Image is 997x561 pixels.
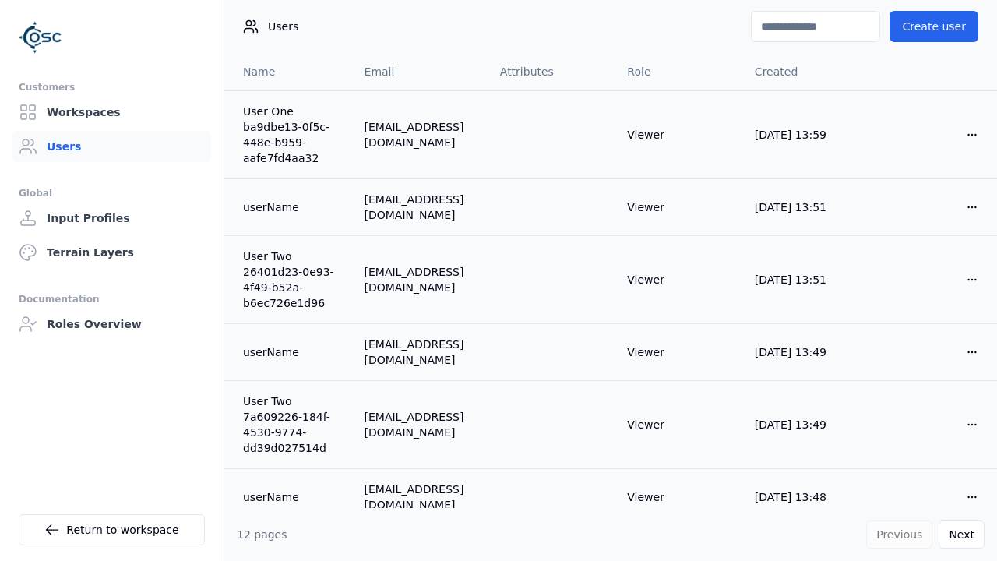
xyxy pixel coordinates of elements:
[755,417,858,432] div: [DATE] 13:49
[755,489,858,505] div: [DATE] 13:48
[12,237,211,268] a: Terrain Layers
[755,127,858,143] div: [DATE] 13:59
[488,53,615,90] th: Attributes
[939,520,985,549] button: Next
[365,192,475,223] div: [EMAIL_ADDRESS][DOMAIN_NAME]
[19,78,205,97] div: Customers
[19,16,62,59] img: Logo
[890,11,978,42] button: Create user
[627,489,730,505] div: Viewer
[365,264,475,295] div: [EMAIL_ADDRESS][DOMAIN_NAME]
[365,482,475,513] div: [EMAIL_ADDRESS][DOMAIN_NAME]
[755,199,858,215] div: [DATE] 13:51
[755,344,858,360] div: [DATE] 13:49
[243,344,340,360] a: userName
[615,53,742,90] th: Role
[365,119,475,150] div: [EMAIL_ADDRESS][DOMAIN_NAME]
[224,53,352,90] th: Name
[12,131,211,162] a: Users
[243,104,340,166] a: User One ba9dbe13-0f5c-448e-b959-aafe7fd4aa32
[243,199,340,215] a: userName
[237,528,287,541] span: 12 pages
[19,184,205,203] div: Global
[243,249,340,311] a: User Two 26401d23-0e93-4f49-b52a-b6ec726e1d96
[627,272,730,288] div: Viewer
[627,127,730,143] div: Viewer
[627,199,730,215] div: Viewer
[755,272,858,288] div: [DATE] 13:51
[19,290,205,309] div: Documentation
[627,344,730,360] div: Viewer
[12,97,211,128] a: Workspaces
[268,19,298,34] span: Users
[12,309,211,340] a: Roles Overview
[365,409,475,440] div: [EMAIL_ADDRESS][DOMAIN_NAME]
[243,393,340,456] a: User Two 7a609226-184f-4530-9774-dd39d027514d
[352,53,488,90] th: Email
[19,514,205,545] a: Return to workspace
[365,337,475,368] div: [EMAIL_ADDRESS][DOMAIN_NAME]
[243,489,340,505] a: userName
[627,417,730,432] div: Viewer
[12,203,211,234] a: Input Profiles
[742,53,870,90] th: Created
